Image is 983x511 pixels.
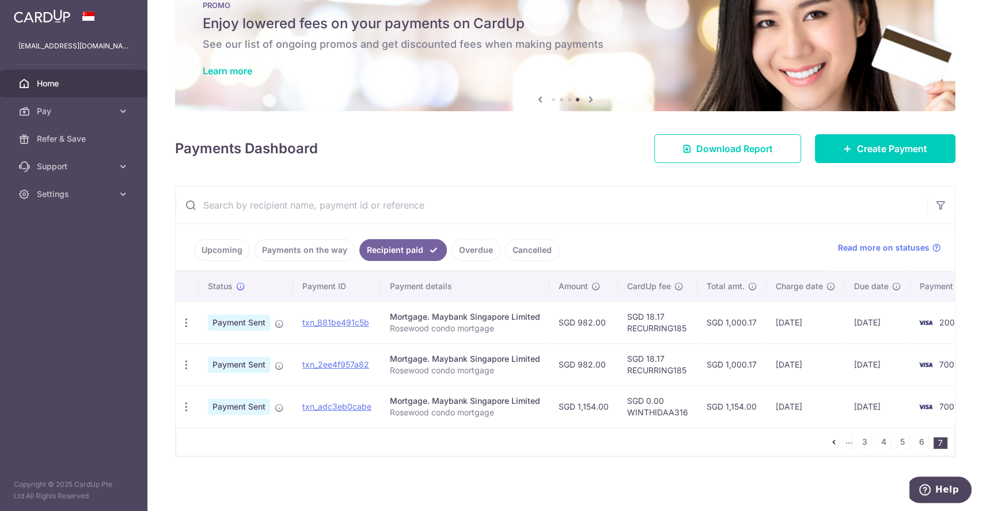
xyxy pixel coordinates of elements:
[175,138,318,159] h4: Payments Dashboard
[845,301,910,343] td: [DATE]
[697,301,766,343] td: SGD 1,000.17
[37,188,113,200] span: Settings
[390,407,540,418] p: Rosewood condo mortgage
[627,281,671,292] span: CardUp fee
[203,37,928,51] h6: See our list of ongoing promos and get discounted fees when making payments
[302,402,371,411] a: txn_adc3eb0cabe
[838,242,941,253] a: Read more on statuses
[549,385,618,427] td: SGD 1,154.00
[914,316,937,330] img: Bank Card
[194,239,250,261] a: Upcoming
[549,301,618,343] td: SGD 982.00
[37,161,113,172] span: Support
[37,105,113,117] span: Pay
[302,359,369,369] a: txn_2ee4f957a82
[390,395,540,407] div: Mortgage. Maybank Singapore Limited
[390,311,540,323] div: Mortgage. Maybank Singapore Limited
[359,239,447,261] a: Recipient paid
[845,385,910,427] td: [DATE]
[37,78,113,89] span: Home
[390,365,540,376] p: Rosewood condo mortgage
[618,385,697,427] td: SGD 0.00 WINTHIDAA316
[381,271,549,301] th: Payment details
[293,271,381,301] th: Payment ID
[876,435,890,449] a: 4
[559,281,588,292] span: Amount
[914,435,928,449] a: 6
[654,134,801,163] a: Download Report
[208,399,270,415] span: Payment Sent
[933,437,947,449] li: 7
[939,402,959,411] span: 7002
[18,40,129,52] p: [EMAIL_ADDRESS][DOMAIN_NAME]
[255,239,355,261] a: Payments on the way
[696,142,773,156] span: Download Report
[549,343,618,385] td: SGD 982.00
[302,317,369,327] a: txn_881be491c5b
[766,343,845,385] td: [DATE]
[939,359,959,369] span: 7002
[766,385,845,427] td: [DATE]
[208,281,233,292] span: Status
[827,428,954,456] nav: pager
[618,343,697,385] td: SGD 18.17 RECURRING185
[845,435,853,449] li: ...
[939,317,960,327] span: 2006
[857,435,871,449] a: 3
[37,133,113,145] span: Refer & Save
[895,435,909,449] a: 5
[208,357,270,373] span: Payment Sent
[909,476,971,505] iframe: Opens a widget where you can find more information
[618,301,697,343] td: SGD 18.17 RECURRING185
[766,301,845,343] td: [DATE]
[838,242,929,253] span: Read more on statuses
[203,14,928,33] h5: Enjoy lowered fees on your payments on CardUp
[845,343,910,385] td: [DATE]
[203,65,252,77] a: Learn more
[857,142,927,156] span: Create Payment
[707,281,745,292] span: Total amt.
[914,400,937,414] img: Bank Card
[776,281,823,292] span: Charge date
[854,281,889,292] span: Due date
[697,343,766,385] td: SGD 1,000.17
[14,9,70,23] img: CardUp
[505,239,559,261] a: Cancelled
[390,353,540,365] div: Mortgage. Maybank Singapore Limited
[203,1,928,10] p: PROMO
[815,134,955,163] a: Create Payment
[208,315,270,331] span: Payment Sent
[451,239,500,261] a: Overdue
[390,323,540,334] p: Rosewood condo mortgage
[697,385,766,427] td: SGD 1,154.00
[914,358,937,372] img: Bank Card
[176,187,927,224] input: Search by recipient name, payment id or reference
